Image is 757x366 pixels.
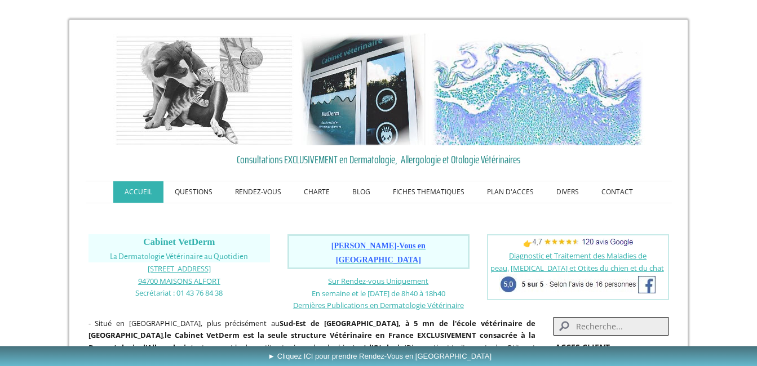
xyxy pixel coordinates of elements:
a: [STREET_ADDRESS] [148,263,211,274]
strong: le [165,330,171,340]
input: Search [553,317,669,336]
a: Sur Rendez-vous Uniquement [328,276,428,286]
a: CHARTE [293,181,341,203]
a: Consultations EXCLUSIVEMENT en Dermatologie, Allergologie et Otologie Vétérinaires [88,151,669,168]
a: 94700 MAISONS ALFORT [138,275,220,286]
span: La Dermatologie Vétérinaire au Quotidien [110,252,248,261]
a: Dernières Publications en Dermatologie Vétérinaire [293,300,464,310]
a: [MEDICAL_DATA] et Otites du chien et du chat [511,263,664,273]
b: Cabinet VetDerm est la seule structure Vétérinaire en [175,330,386,340]
a: FICHES THEMATIQUES [382,181,476,203]
a: CONTACT [590,181,644,203]
span: - Situé en [GEOGRAPHIC_DATA], plus précisément au , (notamment la dermatite atopique chez le chie... [88,318,536,365]
span: [STREET_ADDRESS] [148,264,211,274]
a: Diagnostic et Traitement des Maladies de peau, [490,251,647,273]
strong: Sud-Est de [GEOGRAPHIC_DATA], à 5 mn de l'école vétérinaire de [GEOGRAPHIC_DATA] [88,318,536,341]
b: , et l'Otologie [355,342,404,352]
a: BLOG [341,181,382,203]
span: En semaine et le [DATE] de 8h40 à 18h40 [312,288,445,298]
a: ACCUEIL [113,181,163,203]
a: QUESTIONS [163,181,224,203]
strong: ACCES CLIENT [555,342,610,352]
a: PLAN D'ACCES [476,181,545,203]
span: ► Cliquez ICI pour prendre Rendez-Vous en [GEOGRAPHIC_DATA] [268,352,492,360]
a: [PERSON_NAME]-Vous en [GEOGRAPHIC_DATA] [331,242,426,264]
span: Cabinet VetDerm [143,236,215,247]
span: 👉 [523,238,633,248]
a: RENDEZ-VOUS [224,181,293,203]
a: DIVERS [545,181,590,203]
span: Secrétariat : 01 43 76 84 38 [135,288,223,298]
